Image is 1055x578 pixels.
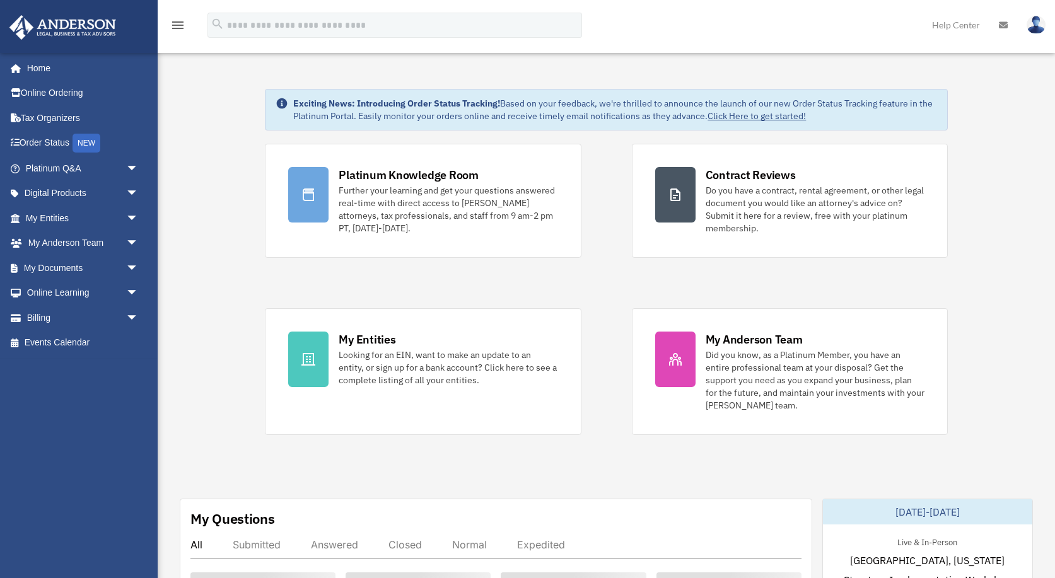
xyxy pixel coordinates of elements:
[126,305,151,331] span: arrow_drop_down
[311,538,358,551] div: Answered
[126,255,151,281] span: arrow_drop_down
[706,184,924,234] div: Do you have a contract, rental agreement, or other legal document you would like an attorney's ad...
[339,349,557,386] div: Looking for an EIN, want to make an update to an entity, or sign up for a bank account? Click her...
[293,97,936,122] div: Based on your feedback, we're thrilled to announce the launch of our new Order Status Tracking fe...
[126,205,151,231] span: arrow_drop_down
[9,280,158,306] a: Online Learningarrow_drop_down
[887,535,967,548] div: Live & In-Person
[9,81,158,106] a: Online Ordering
[126,181,151,207] span: arrow_drop_down
[517,538,565,551] div: Expedited
[126,280,151,306] span: arrow_drop_down
[265,144,581,258] a: Platinum Knowledge Room Further your learning and get your questions answered real-time with dire...
[1027,16,1046,34] img: User Pic
[9,255,158,280] a: My Documentsarrow_drop_down
[170,18,185,33] i: menu
[126,231,151,257] span: arrow_drop_down
[850,553,1005,568] span: [GEOGRAPHIC_DATA], [US_STATE]
[9,205,158,231] a: My Entitiesarrow_drop_down
[339,332,395,347] div: My Entities
[265,308,581,435] a: My Entities Looking for an EIN, want to make an update to an entity, or sign up for a bank accoun...
[706,349,924,412] div: Did you know, as a Platinum Member, you have an entire professional team at your disposal? Get th...
[126,156,151,182] span: arrow_drop_down
[823,499,1032,524] div: [DATE]-[DATE]
[190,538,202,551] div: All
[9,330,158,355] a: Events Calendar
[9,231,158,256] a: My Anderson Teamarrow_drop_down
[339,184,557,234] div: Further your learning and get your questions answered real-time with direct access to [PERSON_NAM...
[233,538,281,551] div: Submitted
[708,110,806,122] a: Click Here to get started!
[9,156,158,181] a: Platinum Q&Aarrow_drop_down
[293,98,500,109] strong: Exciting News: Introducing Order Status Tracking!
[170,22,185,33] a: menu
[388,538,422,551] div: Closed
[339,167,479,183] div: Platinum Knowledge Room
[706,167,796,183] div: Contract Reviews
[9,305,158,330] a: Billingarrow_drop_down
[73,134,100,153] div: NEW
[9,105,158,130] a: Tax Organizers
[9,55,151,81] a: Home
[632,144,948,258] a: Contract Reviews Do you have a contract, rental agreement, or other legal document you would like...
[6,15,120,40] img: Anderson Advisors Platinum Portal
[9,130,158,156] a: Order StatusNEW
[190,509,275,528] div: My Questions
[706,332,803,347] div: My Anderson Team
[632,308,948,435] a: My Anderson Team Did you know, as a Platinum Member, you have an entire professional team at your...
[211,17,224,31] i: search
[452,538,487,551] div: Normal
[9,181,158,206] a: Digital Productsarrow_drop_down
